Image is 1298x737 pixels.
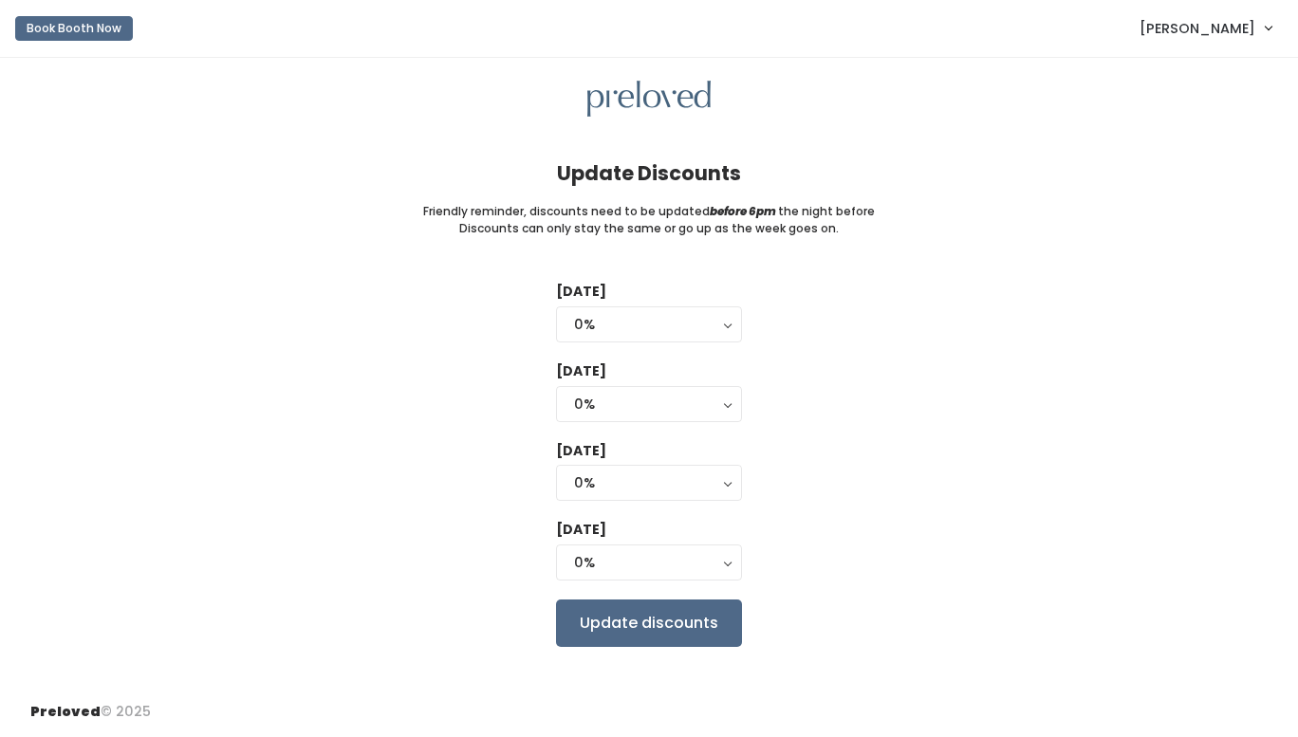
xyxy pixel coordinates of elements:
[556,441,606,461] label: [DATE]
[15,8,133,49] a: Book Booth Now
[1121,8,1290,48] a: [PERSON_NAME]
[30,702,101,721] span: Preloved
[587,81,711,118] img: preloved logo
[556,520,606,540] label: [DATE]
[574,314,724,335] div: 0%
[556,465,742,501] button: 0%
[556,306,742,342] button: 0%
[556,386,742,422] button: 0%
[423,203,875,220] small: Friendly reminder, discounts need to be updated the night before
[556,361,606,381] label: [DATE]
[574,394,724,415] div: 0%
[1140,18,1255,39] span: [PERSON_NAME]
[574,472,724,493] div: 0%
[556,544,742,580] button: 0%
[459,220,839,237] small: Discounts can only stay the same or go up as the week goes on.
[574,552,724,573] div: 0%
[15,16,133,41] button: Book Booth Now
[710,203,776,219] i: before 6pm
[556,282,606,302] label: [DATE]
[556,599,742,647] input: Update discounts
[30,687,151,722] div: © 2025
[557,162,741,184] h4: Update Discounts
